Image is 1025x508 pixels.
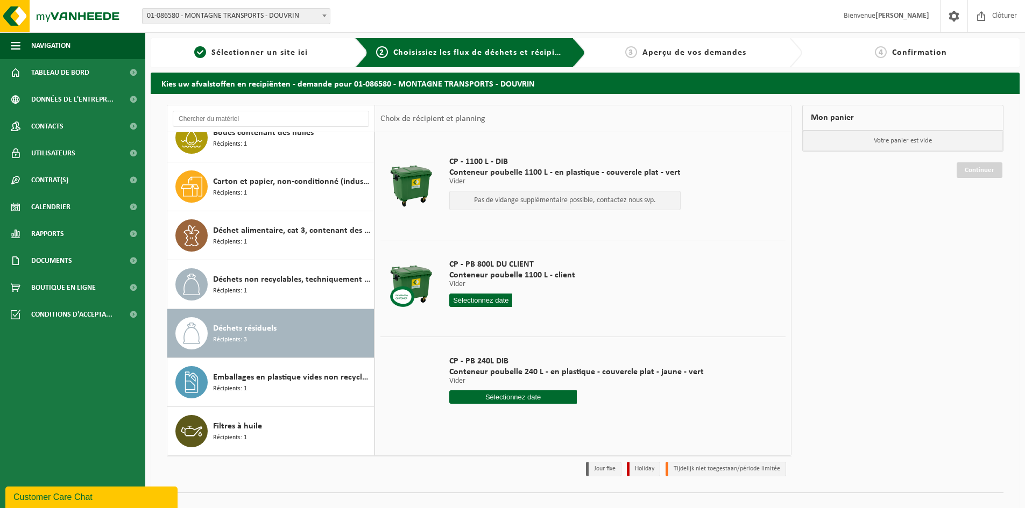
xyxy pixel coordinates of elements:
span: Conteneur poubelle 240 L - en plastique - couvercle plat - jaune - vert [449,367,704,377]
span: Emballages en plastique vides non recyclable [213,371,371,384]
span: Carton et papier, non-conditionné (industriel) [213,175,371,188]
span: Confirmation [892,48,947,57]
button: Boues contenant des huiles Récipients: 1 [167,113,374,162]
span: Documents [31,247,72,274]
span: Récipients: 3 [213,335,247,345]
span: CP - PB 800L DU CLIENT [449,259,575,270]
span: Déchets résiduels [213,322,277,335]
span: Contacts [31,113,63,140]
p: Vider [449,377,704,385]
p: Pas de vidange supplémentaire possible, contactez nous svp. [455,197,675,204]
span: Récipients: 1 [213,433,247,443]
span: 01-086580 - MONTAGNE TRANSPORTS - DOUVRIN [142,8,330,24]
span: Déchet alimentaire, cat 3, contenant des produits d'origine animale, emballage synthétique [213,224,371,237]
span: Tableau de bord [31,59,89,86]
span: CP - PB 240L DIB [449,356,704,367]
span: Récipients: 1 [213,286,247,296]
span: Données de l'entrepr... [31,86,114,113]
span: Conteneur poubelle 1100 L - en plastique - couvercle plat - vert [449,167,681,178]
span: 2 [376,46,388,58]
h2: Kies uw afvalstoffen en recipiënten - demande pour 01-086580 - MONTAGNE TRANSPORTS - DOUVRIN [151,73,1020,94]
span: Récipients: 1 [213,384,247,394]
span: Choisissiez les flux de déchets et récipients [393,48,572,57]
span: Rapports [31,220,64,247]
input: Chercher du matériel [173,111,369,127]
span: 1 [194,46,206,58]
span: Déchets non recyclables, techniquement non combustibles (combustibles) [213,273,371,286]
span: 3 [625,46,637,58]
input: Sélectionnez date [449,294,512,307]
p: Votre panier est vide [803,131,1003,151]
span: Aperçu de vos demandes [642,48,746,57]
iframe: chat widget [5,484,180,508]
li: Tijdelijk niet toegestaan/période limitée [666,462,786,476]
span: Filtres à huile [213,420,262,433]
span: Boutique en ligne [31,274,96,301]
span: Utilisateurs [31,140,75,167]
button: Filtres à huile Récipients: 1 [167,407,374,455]
button: Emballages en plastique vides non recyclable Récipients: 1 [167,358,374,407]
button: Déchet alimentaire, cat 3, contenant des produits d'origine animale, emballage synthétique Récipi... [167,211,374,260]
li: Holiday [627,462,660,476]
span: Contrat(s) [31,167,68,194]
span: Sélectionner un site ici [211,48,308,57]
span: Boues contenant des huiles [213,126,314,139]
span: Conteneur poubelle 1100 L - client [449,270,575,281]
p: Vider [449,281,575,288]
span: Calendrier [31,194,70,220]
div: Mon panier [802,105,1003,131]
span: Récipients: 1 [213,188,247,198]
button: Déchets non recyclables, techniquement non combustibles (combustibles) Récipients: 1 [167,260,374,309]
input: Sélectionnez date [449,390,577,404]
span: Récipients: 1 [213,139,247,149]
button: Carton et papier, non-conditionné (industriel) Récipients: 1 [167,162,374,211]
span: Navigation [31,32,70,59]
div: Choix de récipient et planning [375,105,491,132]
a: Continuer [957,162,1002,178]
li: Jour fixe [586,462,621,476]
span: 01-086580 - MONTAGNE TRANSPORTS - DOUVRIN [143,9,330,24]
span: Récipients: 1 [213,237,247,247]
span: Conditions d'accepta... [31,301,112,328]
strong: [PERSON_NAME] [875,12,929,20]
a: 1Sélectionner un site ici [156,46,347,59]
span: CP - 1100 L - DIB [449,156,681,167]
span: 4 [875,46,887,58]
p: Vider [449,178,681,185]
button: Déchets résiduels Récipients: 3 [167,309,374,358]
